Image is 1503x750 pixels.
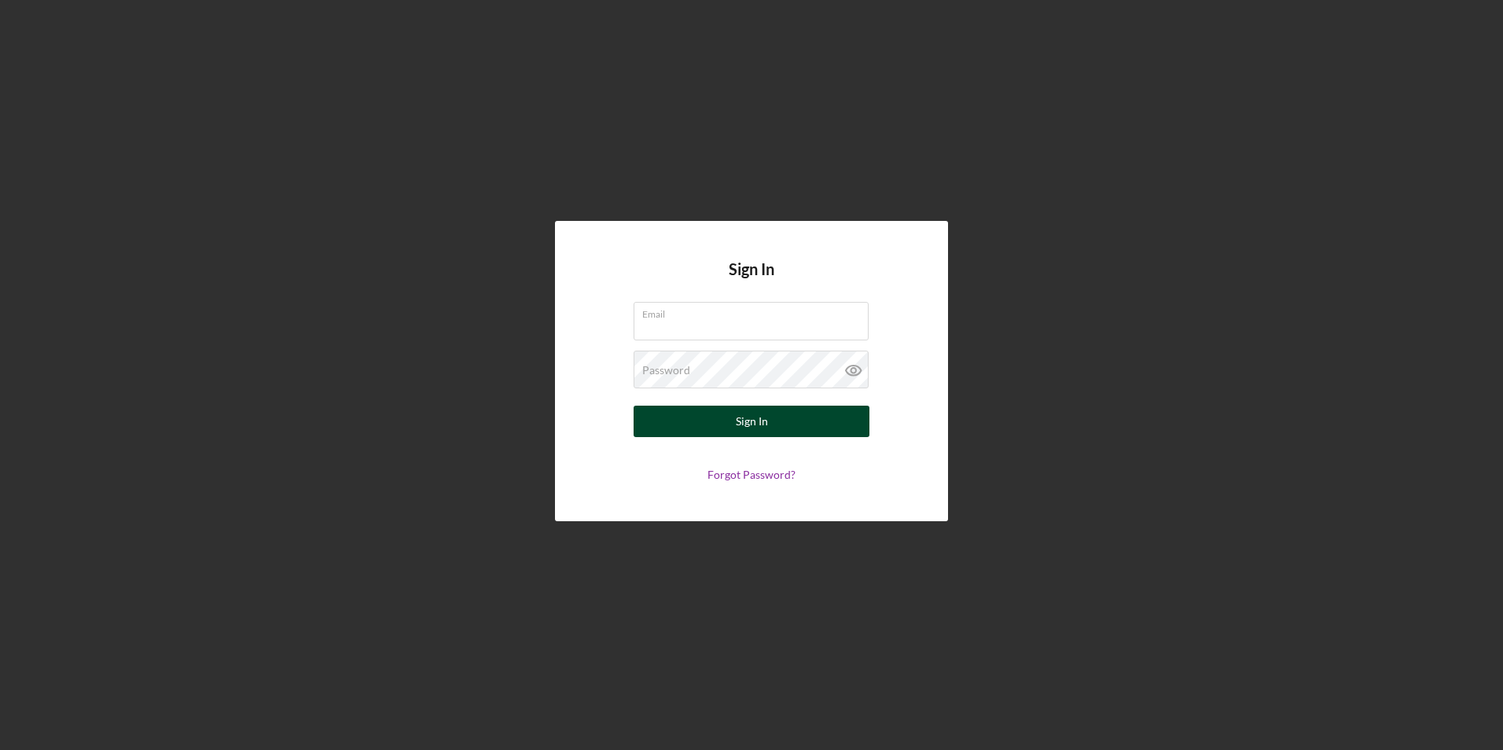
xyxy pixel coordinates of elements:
a: Forgot Password? [707,468,796,481]
label: Email [642,303,869,320]
label: Password [642,364,690,377]
div: Sign In [736,406,768,437]
button: Sign In [634,406,869,437]
h4: Sign In [729,260,774,302]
